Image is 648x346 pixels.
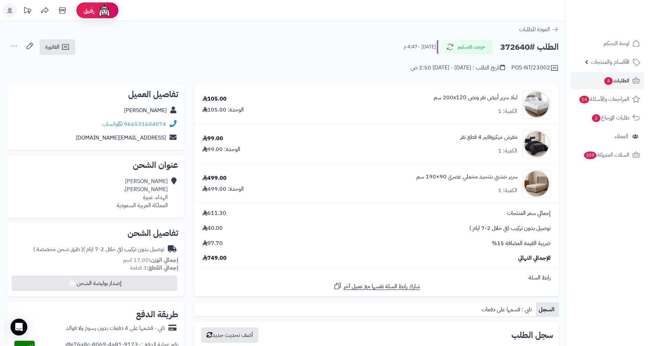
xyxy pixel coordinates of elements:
[45,43,60,51] span: الفاتورة
[523,170,550,198] img: 1756282483-1-90x90.jpg
[518,254,551,262] span: الإجمالي النهائي
[604,76,629,86] span: الطلبات
[97,4,111,18] img: ai-face.png
[536,303,559,317] a: السجل
[13,161,178,169] h2: عنوان الشحن
[404,43,436,50] small: [DATE] - 4:47 م
[498,107,517,115] div: الكمية: 1
[570,147,644,163] a: السلات المتروكة359
[202,135,223,143] div: 99.00
[66,324,165,332] div: تابي - قسّمها على 4 دفعات بدون رسوم ولا فوائد
[13,90,178,99] h2: تفاصيل العميل
[570,128,644,145] a: العملاء
[202,185,244,193] div: الوحدة: 499.00
[604,77,613,85] span: 4
[479,303,536,317] a: تابي : قسمها على دفعات
[500,40,559,54] h2: الطلب #372640
[523,130,550,158] img: 1748259993-1-90x90.jpg
[511,331,553,339] h3: سجل الطلب
[333,282,420,291] a: شارك رابط السلة نفسها مع عميل آخر
[202,254,227,262] span: 749.00
[12,276,177,291] button: إصدار بوليصة الشحن
[33,245,83,253] span: ( طرق شحن مخصصة )
[498,186,517,195] div: الكمية: 1
[570,35,644,52] a: لوحة التحكم
[437,40,493,54] button: خرجت للتسليم
[136,310,178,319] h2: طريقة الدفع
[519,25,550,34] span: العودة للطلبات
[117,177,168,209] div: [PERSON_NAME] [PERSON_NAME]، الهداء، عنيزة المملكة العربية السعودية
[202,224,223,232] span: 40.00
[19,4,36,19] a: تحديثات المنصة
[519,25,559,34] a: العودة للطلبات
[498,147,517,155] div: الكمية: 1
[197,274,556,282] div: رابط السلة
[344,283,420,291] span: شارك رابط السلة نفسها مع عميل آخر
[591,57,629,67] span: الأقسام والمنتجات
[592,114,600,122] span: 2
[13,229,178,237] h2: تفاصيل الشحن
[511,64,559,72] div: POS-NT/23002
[600,16,641,31] img: logo-2.png
[570,72,644,89] a: الطلبات4
[124,106,167,115] a: [PERSON_NAME]
[579,94,629,104] span: المراجعات والأسئلة
[570,91,644,108] a: المراجعات والأسئلة14
[492,239,551,247] span: ضريبة القيمة المضافة 15%
[579,96,590,103] span: 14
[202,145,240,154] div: الوحدة: 99.00
[33,245,164,253] div: توصيل بدون تركيب (في خلال 2-7 ايام )
[83,6,95,15] span: رفيق
[11,319,27,335] div: Open Intercom Messenger
[40,39,75,55] a: الفاتورة
[591,113,629,123] span: طلبات الإرجاع
[202,174,227,182] div: 499.00
[469,224,551,232] span: توصيل بدون تركيب (في خلال 2-7 ايام )
[583,150,629,160] span: السلات المتروكة
[76,134,166,142] a: [EMAIL_ADDRESS][DOMAIN_NAME]
[615,131,628,141] span: العملاء
[202,106,244,114] div: الوحدة: 105.00
[604,39,629,48] span: لوحة التحكم
[147,264,178,272] strong: إجمالي القطع:
[202,95,227,103] div: 105.00
[507,209,551,217] span: إجمالي سعر المنتجات
[570,109,644,126] a: طلبات الإرجاع2
[202,209,226,217] span: 611.30
[523,90,550,118] img: 1732186588-220107040010-90x90.jpg
[460,133,517,141] a: مفرش ميكروفايبر 4 قطع نفر
[416,173,517,181] a: سرير خشبي بتنجيد مخملي عصري 90×190 سم
[202,239,223,247] span: 97.70
[584,151,597,159] span: 359
[123,256,178,264] small: 17.00 كجم
[411,64,505,72] div: تاريخ الطلب : [DATE] - [DATE] 2:50 ص
[201,327,258,343] button: أضف تحديث جديد
[102,120,123,128] a: واتساب
[124,120,166,128] a: 966531604074
[149,256,178,264] strong: إجمالي الوزن:
[130,264,178,272] small: 3 قطعة
[434,94,517,102] a: لباد سرير أبيض نفر ونص 200x120 سم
